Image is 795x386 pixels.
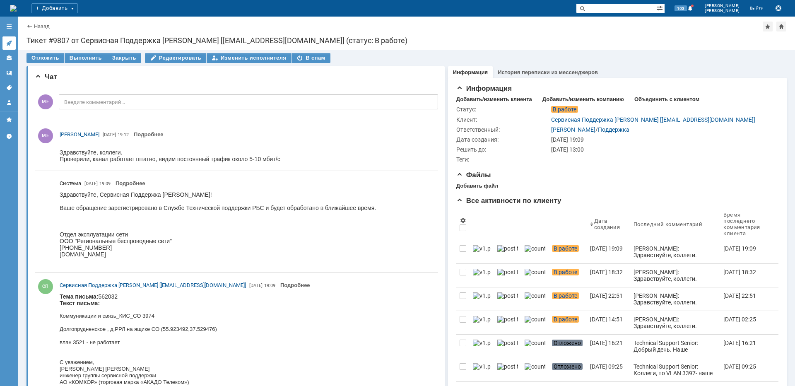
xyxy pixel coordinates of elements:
img: v1.png [473,340,491,346]
a: Подробнее [134,131,164,138]
div: [DATE] 16:21 [723,340,756,346]
span: Расширенный поиск [656,4,665,12]
span: Файлы [456,171,491,179]
a: v1.png [470,287,494,311]
div: Сделать домашней страницей [776,22,786,31]
div: Теги: [456,156,549,163]
span: В работе [551,106,578,113]
a: [DATE] 19:09 [720,240,772,263]
a: Сервисная Поддержка [PERSON_NAME] [[EMAIL_ADDRESS][DOMAIN_NAME]] [60,281,246,289]
button: Сохранить лог [773,3,783,13]
img: counter.png [525,363,545,370]
span: Отложено [552,340,583,346]
div: Тикет #9807 от Сервисная Поддержка [PERSON_NAME] [[EMAIL_ADDRESS][DOMAIN_NAME]] (статус: В работе) [26,36,787,45]
div: [DATE] 09:25 [723,363,756,370]
img: counter.png [525,316,545,323]
div: Время последнего комментария клиента [723,212,762,236]
a: [DATE] 14:51 [587,311,630,334]
div: Дата создания: [456,136,549,143]
span: Настройки [460,217,466,224]
div: [PERSON_NAME]: Здравствуйте, коллеги. Проверили, канал работает штатно,потерь и прерываний не фик... [634,292,717,326]
a: counter.png [521,335,549,358]
img: v1.png [473,245,491,252]
a: post ticket.png [494,358,521,381]
span: 103 [675,5,687,11]
img: counter.png [525,245,545,252]
span: Отложено [552,363,583,370]
img: v1.png [473,363,491,370]
div: [DATE] 19:09 [723,245,756,252]
a: counter.png [521,358,549,381]
a: [DATE] 09:25 [720,358,772,381]
img: post ticket.png [497,316,518,323]
span: В работе [552,292,579,299]
a: [DATE] 22:51 [720,287,772,311]
span: [DATE] [103,132,116,138]
div: Решить до: [456,146,549,153]
span: В работе [552,245,579,252]
a: Technical Support Senior: Добрый день. Наше оконечное оборудование доступно, порт в сторону клиен... [630,335,720,358]
span: [DATE] [249,283,263,288]
div: [DATE] 02:25 [723,316,756,323]
span: Информация [456,84,512,92]
a: [PERSON_NAME]: Здравствуйте, коллеги. Проверили, канал работает штатно, видим постоянный трафик о... [630,240,720,263]
a: Перейти на домашнюю страницу [10,5,17,12]
span: [PERSON_NAME] [705,3,740,8]
span: МЕ [38,94,53,109]
a: [PERSON_NAME] [551,126,595,133]
div: Добавить [31,3,78,13]
a: В работе [549,311,587,334]
a: Мой профиль [2,96,16,109]
a: [PERSON_NAME]: Здравствуйте, коллеги. Проверили, канал работает штатно,потерь и прерываний не фик... [630,311,720,334]
span: Система [60,179,81,188]
a: counter.png [521,264,549,287]
a: [PERSON_NAME]: Здравствуйте, коллеги. Проверили, канал работает штатно,потерь и прерываний не фик... [630,287,720,311]
a: post ticket.png [494,287,521,311]
a: Подробнее [280,282,310,288]
span: 19:09 [99,181,111,186]
a: Отложено [549,358,587,381]
a: В работе [549,264,587,287]
div: [DATE] 22:51 [723,292,756,299]
a: [PERSON_NAME] [60,130,99,139]
div: Ответственный: [456,126,549,133]
div: Добавить/изменить компанию [542,96,624,103]
img: v1.png [473,269,491,275]
img: logo [10,5,17,12]
a: counter.png [521,311,549,334]
div: Добавить файл [456,183,498,189]
img: post ticket.png [497,269,518,275]
span: Все активности по клиенту [456,197,561,205]
a: Technical Support Senior: Коллеги, по VLAN 3397- наше оконечное оборудование доступно, но порт в ... [630,358,720,381]
div: Technical Support Senior: Добрый день. Наше оконечное оборудование доступно, порт в сторону клиен... [634,340,717,379]
div: / [551,126,629,133]
div: Статус: [456,106,549,113]
a: v1.png [470,358,494,381]
th: Дата создания [587,208,630,240]
a: Назад [34,23,50,29]
a: Теги [2,81,16,94]
img: counter.png [525,340,545,346]
a: [DATE] 19:09 [587,240,630,263]
a: post ticket.png [494,335,521,358]
span: В работе [552,269,579,275]
th: Время последнего комментария клиента [720,208,772,240]
img: counter.png [525,292,545,299]
a: post ticket.png [494,264,521,287]
a: post ticket.png [494,311,521,334]
a: counter.png [521,240,549,263]
div: [DATE] 22:51 [590,292,623,299]
div: [DATE] 09:25 [590,363,623,370]
img: post ticket.png [497,340,518,346]
a: Информация [453,69,488,75]
div: [DATE] 18:32 [723,269,756,275]
a: [DATE] 16:21 [587,335,630,358]
a: История переписки из мессенджеров [498,69,598,75]
div: [DATE] 14:51 [590,316,623,323]
span: 19:12 [118,132,129,138]
img: counter.png [525,269,545,275]
div: Добавить/изменить клиента [456,96,532,103]
a: counter.png [521,287,549,311]
img: v1.png [473,292,491,299]
a: Отложено [549,335,587,358]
